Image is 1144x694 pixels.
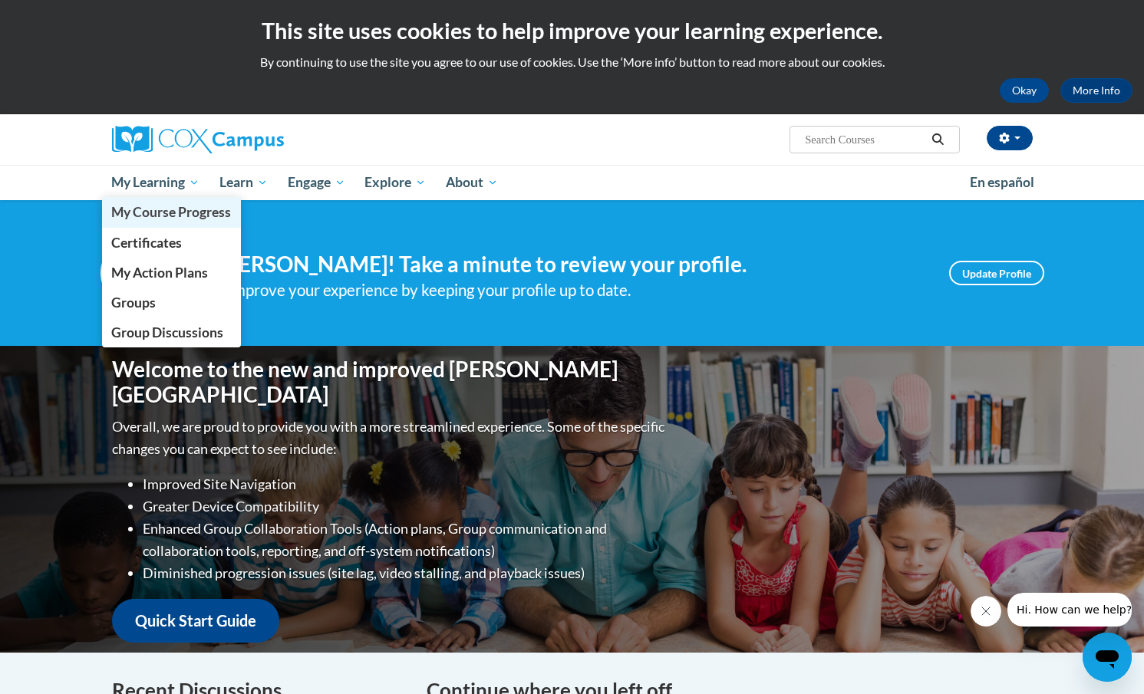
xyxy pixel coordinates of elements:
[987,126,1033,150] button: Account Settings
[1060,78,1132,103] a: More Info
[102,288,242,317] a: Groups
[111,265,208,281] span: My Action Plans
[112,126,404,153] a: Cox Campus
[111,235,182,251] span: Certificates
[209,165,278,200] a: Learn
[102,165,210,200] a: My Learning
[111,204,231,220] span: My Course Progress
[111,173,199,192] span: My Learning
[364,173,426,192] span: Explore
[12,15,1132,46] h2: This site uses cookies to help improve your learning experience.
[960,166,1044,199] a: En español
[102,317,242,347] a: Group Discussions
[143,473,668,495] li: Improved Site Navigation
[112,126,284,153] img: Cox Campus
[1083,633,1132,682] iframe: Button to launch messaging window
[288,173,345,192] span: Engage
[949,261,1044,285] a: Update Profile
[112,599,279,643] a: Quick Start Guide
[446,173,498,192] span: About
[803,130,926,149] input: Search Courses
[89,165,1056,200] div: Main menu
[193,278,926,303] div: Help improve your experience by keeping your profile up to date.
[101,238,170,308] img: Profile Image
[102,197,242,227] a: My Course Progress
[112,357,668,408] h1: Welcome to the new and improved [PERSON_NAME][GEOGRAPHIC_DATA]
[111,294,156,311] span: Groups
[1007,593,1132,627] iframe: Message from company
[436,165,508,200] a: About
[971,596,1001,627] iframe: Close message
[12,54,1132,71] p: By continuing to use the site you agree to our use of cookies. Use the ‘More info’ button to read...
[112,416,668,460] p: Overall, we are proud to provide you with a more streamlined experience. Some of the specific cha...
[1000,78,1049,103] button: Okay
[278,165,355,200] a: Engage
[143,518,668,562] li: Enhanced Group Collaboration Tools (Action plans, Group communication and collaboration tools, re...
[102,258,242,288] a: My Action Plans
[970,174,1034,190] span: En español
[143,562,668,584] li: Diminished progression issues (site lag, video stalling, and playback issues)
[354,165,436,200] a: Explore
[111,324,223,340] span: Group Discussions
[102,228,242,258] a: Certificates
[143,495,668,518] li: Greater Device Compatibility
[926,130,949,149] button: Search
[193,252,926,278] h4: Hi [PERSON_NAME]! Take a minute to review your profile.
[219,173,268,192] span: Learn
